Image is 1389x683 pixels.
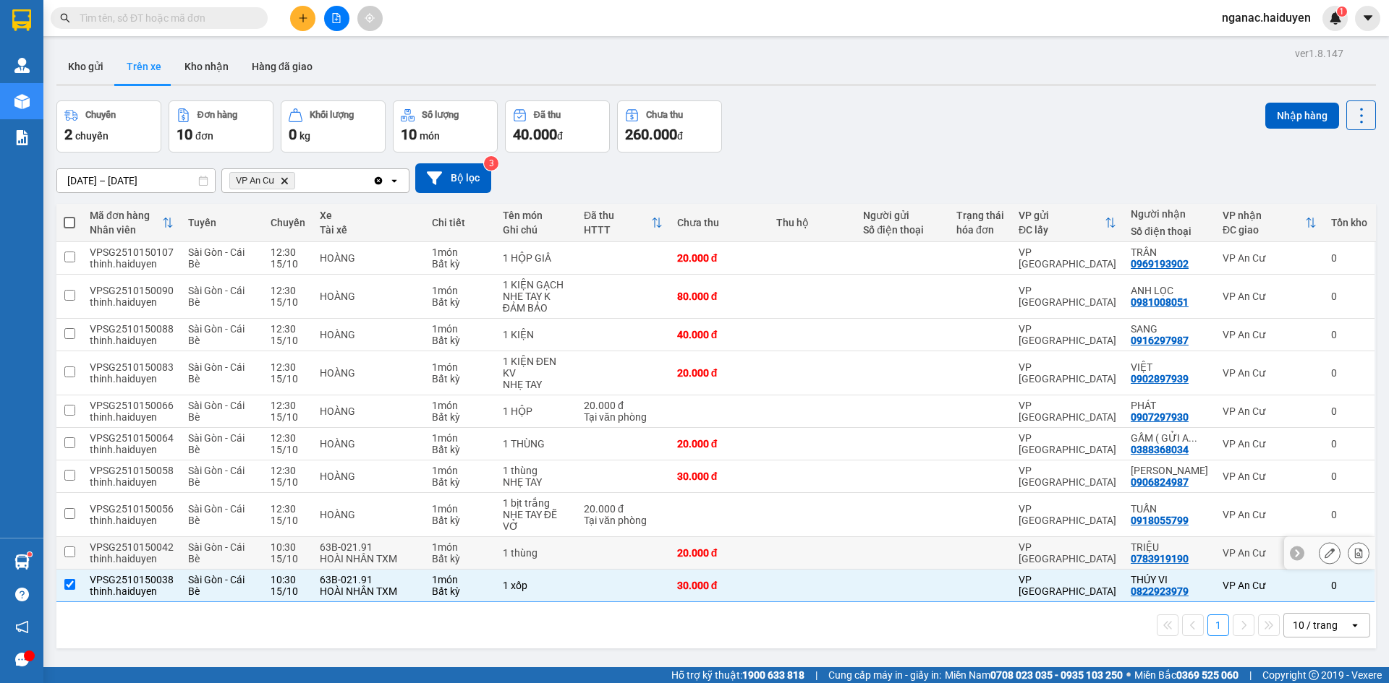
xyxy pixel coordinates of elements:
input: Tìm tên, số ĐT hoặc mã đơn [80,10,250,26]
span: Cung cấp máy in - giấy in: [828,667,941,683]
div: 0 [1331,580,1367,591]
span: | [815,667,817,683]
div: 1 món [432,432,488,444]
sup: 1 [27,552,32,557]
span: Gửi: [12,14,35,29]
input: Select a date range. [57,169,215,192]
div: VPSG2510150066 [90,400,174,411]
span: Sài Gòn - Cái Bè [188,432,245,455]
span: notification [15,620,29,634]
span: Sài Gòn - Cái Bè [188,246,245,270]
div: thinh.haiduyen [90,444,174,455]
div: thinh.haiduyen [90,258,174,270]
div: Tài xế [320,224,417,236]
th: Toggle SortBy [1215,204,1324,242]
div: 15/10 [271,515,305,526]
div: NHẸ TAY [503,476,569,488]
div: Số điện thoại [863,224,942,236]
span: file-add [331,13,341,23]
span: | [1249,667,1252,683]
div: VP [GEOGRAPHIC_DATA] [1019,361,1116,385]
span: chuyến [75,130,109,142]
div: 0 [1331,405,1367,417]
div: Tồn kho [1331,217,1367,228]
button: Khối lượng0kg [281,100,386,153]
div: HOÀNG [320,252,417,264]
div: VP An Cư [1223,471,1317,482]
div: VPSG2510150038 [90,574,174,585]
span: message [15,653,29,666]
div: 15/10 [271,411,305,423]
span: Sài Gòn - Cái Bè [188,503,245,526]
button: Số lượng10món [393,100,498,153]
strong: 0369 525 060 [1176,669,1239,681]
div: 1 món [432,503,488,515]
th: Toggle SortBy [577,204,670,242]
div: 0907297930 [1131,411,1189,423]
div: Nhân viên [90,224,162,236]
div: 0 [1331,509,1367,520]
div: thinh.haiduyen [90,373,174,385]
span: Rồi : [11,95,35,110]
span: Sài Gòn - Cái Bè [188,465,245,488]
div: VIỆT [1131,361,1208,373]
div: Số điện thoại [1131,225,1208,237]
div: thinh.haiduyen [90,411,174,423]
div: TRÂN [1131,246,1208,258]
span: 40.000 [513,126,557,143]
div: 10:30 [271,574,305,585]
span: Sài Gòn - Cái Bè [188,323,245,346]
div: 20.000 đ [584,400,663,411]
div: 1 món [432,323,488,335]
button: Kho gửi [56,49,115,84]
div: 20.000 đ [677,438,762,450]
div: 40.000 đ [677,329,762,340]
div: 15/10 [271,585,305,597]
div: VP An Cư [1223,547,1317,559]
div: VP [GEOGRAPHIC_DATA] [1019,400,1116,423]
div: 1 món [432,400,488,411]
div: 15/10 [271,553,305,564]
span: 10 [177,126,192,143]
div: 1 HỘP [503,405,569,417]
span: ... [1189,432,1197,444]
div: 1 món [432,361,488,373]
div: 63B-021.91 [320,541,417,553]
div: VPSG2510150042 [90,541,174,553]
div: HOÀI NHÂN TXM [320,553,417,564]
div: 0981008051 [1131,296,1189,308]
div: THÚY VI [1131,574,1208,585]
span: đ [557,130,563,142]
div: thinh.haiduyen [90,335,174,346]
span: 1 [1339,7,1344,17]
div: 1 thùng [503,547,569,559]
span: Sài Gòn - Cái Bè [188,400,245,423]
svg: Clear all [373,175,384,186]
div: VP gửi [1019,210,1105,221]
div: thinh.haiduyen [90,476,174,488]
div: Khối lượng [310,110,354,120]
div: 15/10 [271,258,305,270]
button: file-add [324,6,349,31]
div: 20.000 đ [677,252,762,264]
div: HƯƠNG [124,47,271,64]
div: ĐC lấy [1019,224,1105,236]
div: Trạng thái [956,210,1004,221]
span: search [60,13,70,23]
div: ĐC giao [1223,224,1305,236]
div: Người gửi [863,210,942,221]
th: Toggle SortBy [82,204,181,242]
div: Chưa thu [646,110,683,120]
span: 260.000 [625,126,677,143]
div: VP An Cư [1223,329,1317,340]
div: Tại văn phòng [584,515,663,526]
div: 20.000 [11,93,116,111]
div: VP [GEOGRAPHIC_DATA] [1019,541,1116,564]
div: PHÁT [1131,400,1208,411]
span: Miền Bắc [1134,667,1239,683]
sup: 1 [1337,7,1347,17]
div: thinh.haiduyen [90,296,174,308]
div: HOÀNG [320,329,417,340]
div: Xe [320,210,417,221]
div: VP [GEOGRAPHIC_DATA] [1019,465,1116,488]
